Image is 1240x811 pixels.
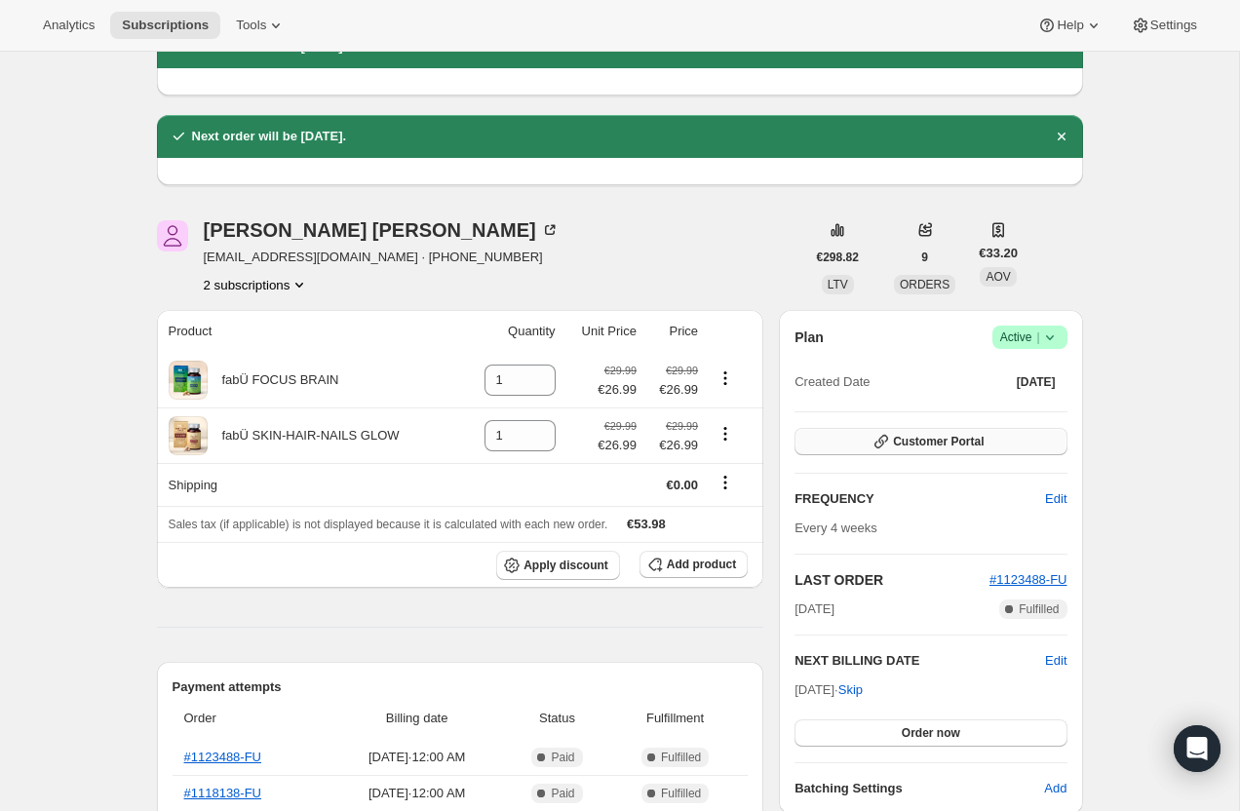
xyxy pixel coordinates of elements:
button: Subscriptions [110,12,220,39]
span: LTV [828,278,848,291]
span: Order now [902,725,960,741]
h2: Payment attempts [173,677,749,697]
button: Add [1032,773,1078,804]
small: €29.99 [604,420,637,432]
a: #1118138-FU [184,786,262,800]
img: product img [169,361,208,400]
h6: Batching Settings [794,779,1044,798]
span: Add [1044,779,1066,798]
h2: Next order will be [DATE]. [192,127,347,146]
span: [DATE] [794,599,834,619]
span: 9 [921,250,928,265]
h2: NEXT BILLING DATE [794,651,1045,671]
img: product img [169,416,208,455]
div: fabÜ FOCUS BRAIN [208,370,339,390]
button: Product actions [710,367,741,389]
th: Quantity [460,310,562,353]
span: | [1036,329,1039,345]
span: Fulfillment [614,709,736,728]
span: €298.82 [817,250,859,265]
th: Price [642,310,704,353]
span: Annette Kiely [157,220,188,251]
span: Paid [551,786,574,801]
div: Open Intercom Messenger [1174,725,1221,772]
span: [EMAIL_ADDRESS][DOMAIN_NAME] · [PHONE_NUMBER] [204,248,560,267]
span: [DATE] · 12:00 AM [333,784,500,803]
small: €29.99 [666,365,698,376]
span: Analytics [43,18,95,33]
button: €298.82 [805,244,871,271]
span: Fulfilled [661,786,701,801]
span: ORDERS [900,278,949,291]
button: Dismiss notification [1048,123,1075,150]
button: Skip [827,675,874,706]
span: €26.99 [598,436,637,455]
span: €26.99 [648,436,698,455]
span: Edit [1045,489,1066,509]
button: 9 [910,244,940,271]
span: Fulfilled [1019,601,1059,617]
span: Add product [667,557,736,572]
th: Shipping [157,463,460,506]
button: Customer Portal [794,428,1066,455]
span: Billing date [333,709,500,728]
span: €26.99 [598,380,637,400]
div: [PERSON_NAME] [PERSON_NAME] [204,220,560,240]
a: #1123488-FU [184,750,262,764]
h2: Plan [794,328,824,347]
span: Fulfilled [661,750,701,765]
button: Edit [1033,483,1078,515]
button: Tools [224,12,297,39]
span: Status [512,709,602,728]
span: €53.98 [627,517,666,531]
h2: FREQUENCY [794,489,1045,509]
button: Product actions [710,423,741,444]
span: €0.00 [667,478,699,492]
span: Active [1000,328,1060,347]
span: Tools [236,18,266,33]
span: [DATE] [1017,374,1056,390]
button: Analytics [31,12,106,39]
span: Every 4 weeks [794,521,877,535]
th: Order [173,697,329,740]
button: Edit [1045,651,1066,671]
h2: LAST ORDER [794,570,989,590]
span: Skip [838,680,863,700]
span: [DATE] · [794,682,863,697]
span: Created Date [794,372,870,392]
button: Apply discount [496,551,620,580]
button: Product actions [204,275,310,294]
span: Customer Portal [893,434,984,449]
button: Help [1026,12,1114,39]
th: Unit Price [562,310,642,353]
span: €26.99 [648,380,698,400]
th: Product [157,310,460,353]
div: fabÜ SKIN-HAIR-NAILS GLOW [208,426,400,445]
button: #1123488-FU [989,570,1067,590]
span: Settings [1150,18,1197,33]
button: Add product [639,551,748,578]
a: #1123488-FU [989,572,1067,587]
small: €29.99 [604,365,637,376]
span: Sales tax (if applicable) is not displayed because it is calculated with each new order. [169,518,608,531]
span: [DATE] · 12:00 AM [333,748,500,767]
span: Help [1057,18,1083,33]
button: Shipping actions [710,472,741,493]
small: €29.99 [666,420,698,432]
button: Order now [794,719,1066,747]
button: [DATE] [1005,368,1067,396]
span: Apply discount [523,558,608,573]
span: Paid [551,750,574,765]
span: Subscriptions [122,18,209,33]
button: Settings [1119,12,1209,39]
span: €33.20 [979,244,1018,263]
span: AOV [986,270,1010,284]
